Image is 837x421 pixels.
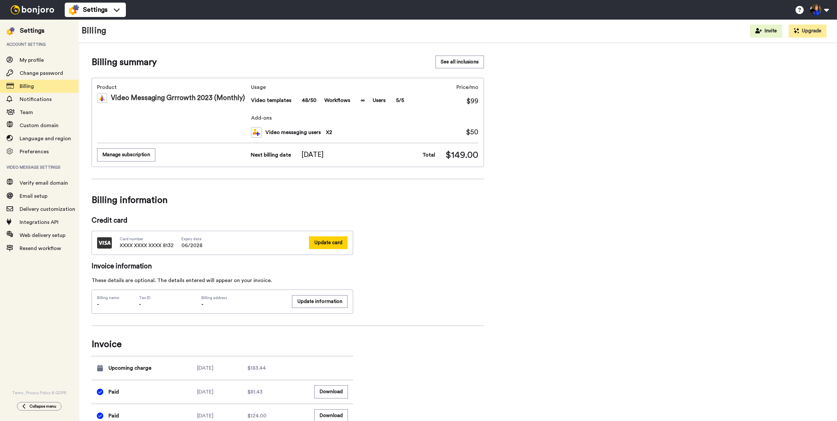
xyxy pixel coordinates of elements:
img: bj-logo-header-white.svg [8,5,57,14]
span: Price/mo [456,83,478,91]
button: Invite [750,25,782,38]
span: Change password [20,71,63,76]
span: Invoice information [92,261,353,271]
span: $81.43 [248,388,263,396]
span: Settings [83,5,108,14]
span: ∞ [361,96,365,104]
span: Users [373,96,385,104]
div: $183.44 [248,364,298,372]
span: Card number [120,236,174,242]
span: Custom domain [20,123,59,128]
span: 5/5 [396,96,404,104]
img: settings-colored.svg [69,5,79,15]
a: See all inclusions [436,56,484,69]
span: Credit card [92,216,353,226]
span: $ 50 [466,127,478,137]
span: $149.00 [446,148,478,161]
span: Email setup [20,194,47,199]
span: My profile [20,58,44,63]
span: Video templates [251,96,291,104]
span: $124.00 [248,412,266,420]
span: Billing [20,84,34,89]
span: - [139,302,141,307]
span: Billing name [97,295,119,300]
button: Collapse menu [17,402,61,411]
span: Team [20,110,33,115]
span: X 2 [326,128,332,136]
span: Paid [109,412,119,420]
span: Video messaging users [265,128,321,136]
span: Invoice [92,338,353,351]
span: Tax ID [139,295,151,300]
span: Add-ons [251,114,478,122]
span: Preferences [20,149,49,154]
span: Integrations API [20,220,59,225]
div: [DATE] [197,364,248,372]
div: [DATE] [197,388,248,396]
h1: Billing [82,26,106,36]
div: Settings [20,26,44,35]
button: Upgrade [789,25,827,38]
span: - [97,302,99,307]
button: Download [314,385,348,398]
span: Web delivery setup [20,233,65,238]
span: Notifications [20,97,52,102]
span: Billing information [92,191,484,209]
span: Collapse menu [29,404,56,409]
span: Paid [109,388,119,396]
span: 06/2028 [181,242,202,249]
button: Update card [309,236,348,249]
img: team-members.svg [251,127,262,138]
span: Language and region [20,136,71,141]
img: vm-color.svg [97,93,107,103]
span: Total [422,151,435,159]
div: [DATE] [197,412,248,420]
span: [DATE] [301,150,324,160]
span: $99 [466,96,478,106]
span: Delivery customization [20,207,75,212]
button: Update information [292,295,348,308]
span: Expiry date [181,236,202,242]
span: Product [97,83,248,91]
div: These details are optional. The details entered will appear on your invoice. [92,277,353,284]
img: settings-colored.svg [7,27,15,35]
span: 48/50 [302,96,316,104]
button: Manage subscription [97,148,155,161]
span: Workflows [324,96,350,104]
span: Next billing date [251,151,291,159]
span: Upcoming charge [109,364,151,372]
span: XXXX XXXX XXXX 8132 [120,242,174,249]
span: Usage [251,83,404,91]
button: See all inclusions [436,56,484,68]
span: Verify email domain [20,180,68,186]
span: Billing summary [92,56,157,69]
div: Video Messaging Grrrowth 2023 (Monthly) [97,93,248,103]
span: - [201,302,203,307]
span: Resend workflow [20,246,61,251]
span: Billing address [201,295,285,300]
